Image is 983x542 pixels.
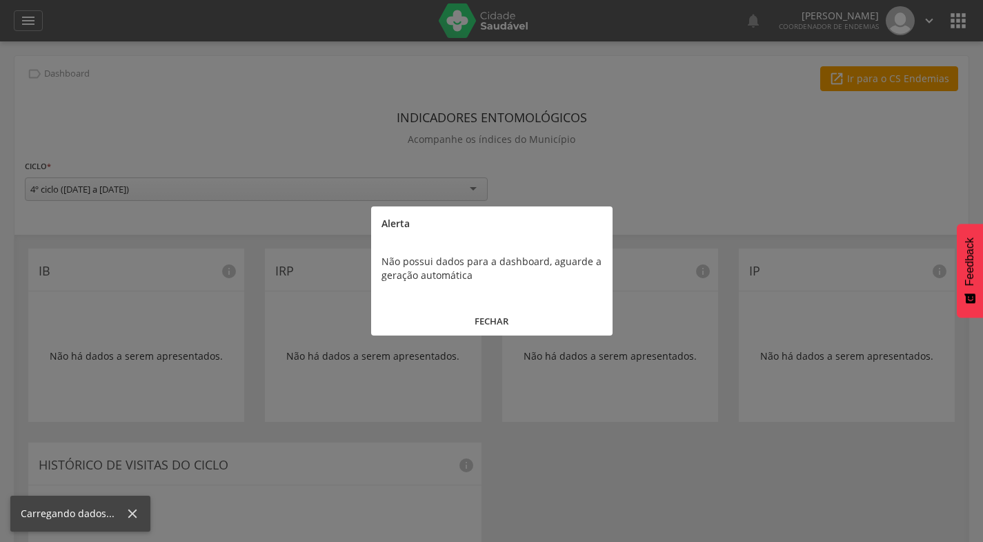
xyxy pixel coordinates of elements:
[371,206,613,241] div: Alerta
[371,241,613,296] div: Não possui dados para a dashboard, aguarde a geração automática
[21,507,125,521] div: Carregando dados...
[957,224,983,318] button: Feedback - Mostrar pesquisa
[964,238,976,286] span: Feedback
[371,307,613,336] button: FECHAR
